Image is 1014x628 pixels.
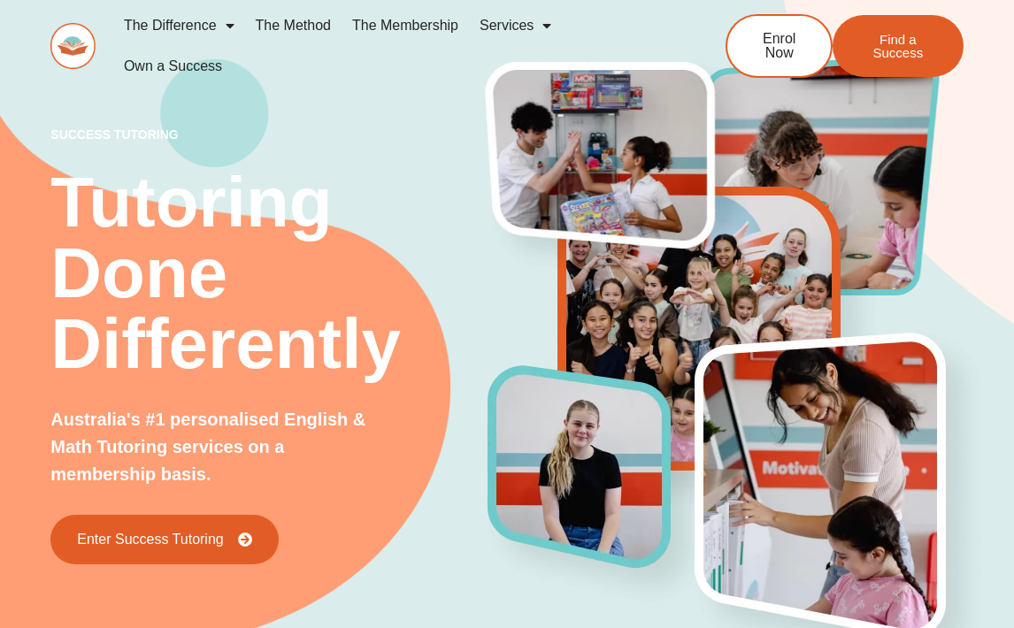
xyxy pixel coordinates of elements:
[50,167,488,379] h2: Tutoring Done Differently
[245,5,342,46] a: The Method
[50,515,278,564] a: Enter Success Tutoring
[113,5,245,46] a: The Difference
[859,33,937,59] span: Find a Success
[726,14,833,78] a: Enrol Now
[113,5,673,87] nav: Menu
[77,532,223,547] span: Enter Success Tutoring
[342,5,469,46] a: The Membership
[754,32,804,60] span: Enrol Now
[833,15,964,77] a: Find a Success
[469,5,562,46] a: Services
[113,46,233,87] a: Own a Success
[50,128,488,141] p: success tutoring
[50,406,370,488] p: Australia's #1 personalised English & Math Tutoring services on a membership basis.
